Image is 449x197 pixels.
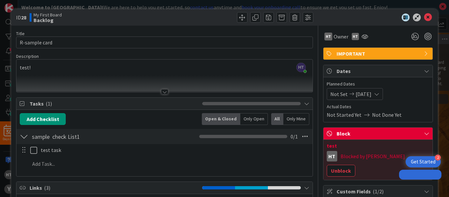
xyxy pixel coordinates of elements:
span: Links [30,184,199,192]
span: Planned Dates [327,81,429,87]
span: Owner [334,33,348,40]
span: Actual Dates [327,103,429,110]
span: Not Set [330,90,348,98]
span: Dates [337,67,421,75]
span: [DATE] [356,90,371,98]
span: My First Board [34,12,62,17]
div: Blocked by [PERSON_NAME] [341,153,429,159]
p: test task [41,146,308,154]
span: Block [337,130,421,137]
div: ht [327,151,337,161]
div: ht [324,33,332,40]
label: Title [16,31,25,37]
div: Get Started [411,159,436,165]
div: 2 [435,155,441,160]
span: ( 3 ) [44,185,50,191]
span: ( 1/2 ) [373,188,384,195]
div: Only Mine [283,113,309,125]
button: Add Checklist [20,113,66,125]
input: Add Checklist... [30,131,153,142]
button: Unblock [327,165,355,177]
input: type card name here... [16,37,313,48]
span: Tasks [30,100,199,108]
div: ht [352,33,359,40]
b: Backlog [34,17,62,23]
span: Not Started Yet [327,111,362,119]
span: Custom Fields [337,187,421,195]
span: Description [16,53,39,59]
span: IMPORTANT [337,50,421,58]
span: HT [296,63,306,72]
b: 28 [21,14,26,21]
div: Only Open [240,113,268,125]
span: ( 1 ) [46,100,52,107]
p: test! [20,64,309,71]
span: ID [16,13,26,21]
span: 0 / 1 [291,133,298,140]
span: Not Done Yet [372,111,402,119]
div: Open & Closed [202,113,240,125]
div: All [271,113,283,125]
div: test [327,143,429,148]
div: Open Get Started checklist, remaining modules: 2 [406,156,441,167]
